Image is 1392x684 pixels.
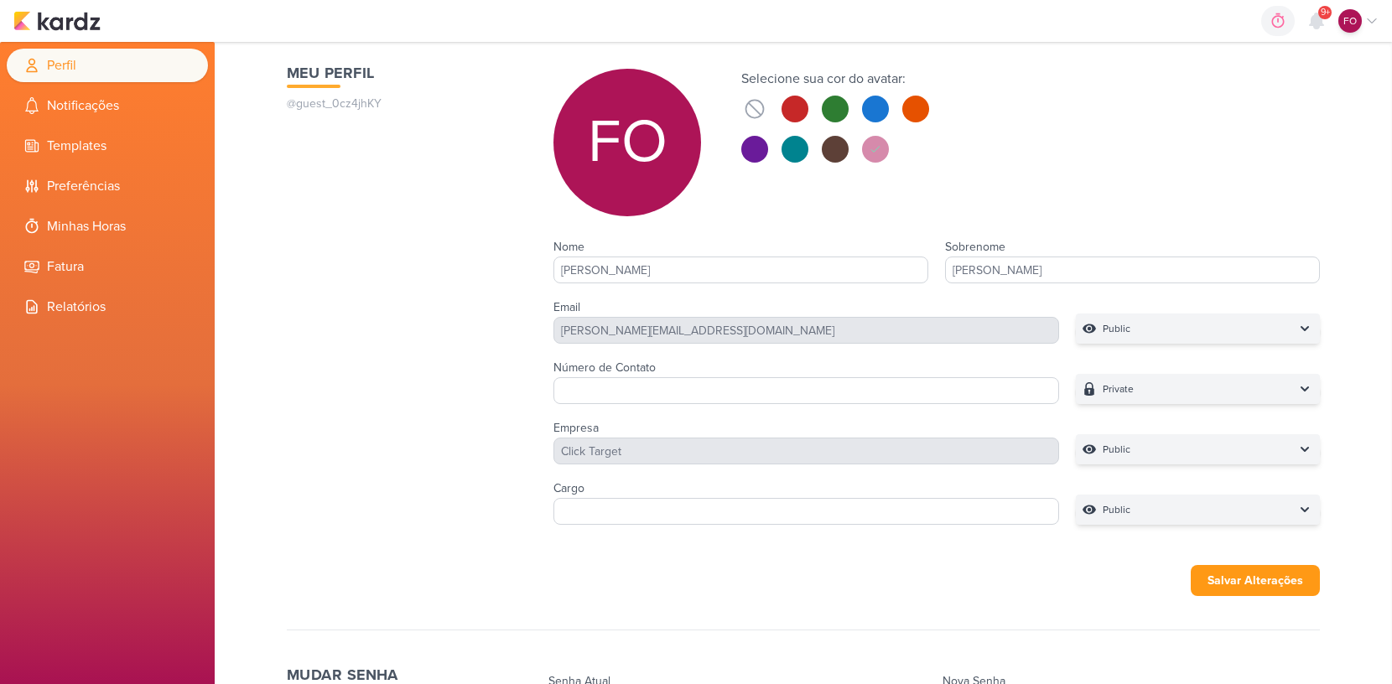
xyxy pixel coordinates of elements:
li: Preferências [7,169,208,203]
li: Relatórios [7,290,208,324]
p: Public [1103,441,1130,458]
li: Fatura [7,250,208,283]
div: Fabio Oliveira [553,69,701,216]
label: Número de Contato [553,360,656,375]
label: Email [553,300,580,314]
button: Public [1076,495,1320,525]
span: 9+ [1321,6,1330,19]
button: Public [1076,434,1320,464]
li: Notificações [7,89,208,122]
p: Public [1103,501,1130,518]
p: Public [1103,320,1130,337]
li: Perfil [7,49,208,82]
label: Sobrenome [945,240,1005,254]
button: Private [1076,374,1320,404]
div: Selecione sua cor do avatar: [741,69,929,89]
div: Fabio Oliveira [1338,9,1362,33]
p: FO [588,112,667,173]
label: Cargo [553,481,584,495]
li: Minhas Horas [7,210,208,243]
label: Empresa [553,421,599,435]
p: Private [1103,381,1134,397]
p: FO [1343,13,1357,28]
label: Nome [553,240,584,254]
li: Templates [7,129,208,163]
button: Salvar Alterações [1191,565,1320,596]
div: [PERSON_NAME][EMAIL_ADDRESS][DOMAIN_NAME] [553,317,1059,344]
p: @guest_0cz4jhKY [287,95,520,112]
img: kardz.app [13,11,101,31]
h1: Meu Perfil [287,62,520,85]
button: Public [1076,313,1320,344]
